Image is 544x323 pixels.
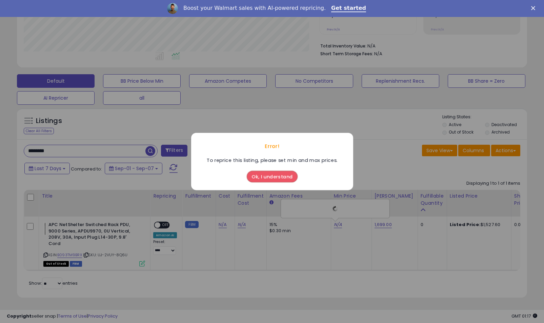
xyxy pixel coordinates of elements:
button: Ok, I understand [247,171,298,182]
div: Error! [191,136,353,157]
div: To reprice this listing, please set min and max prices. [203,157,341,164]
div: Boost your Walmart sales with AI-powered repricing. [183,5,326,12]
a: Get started [331,5,366,12]
img: Profile image for Adrian [167,3,178,14]
div: Close [531,6,538,10]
